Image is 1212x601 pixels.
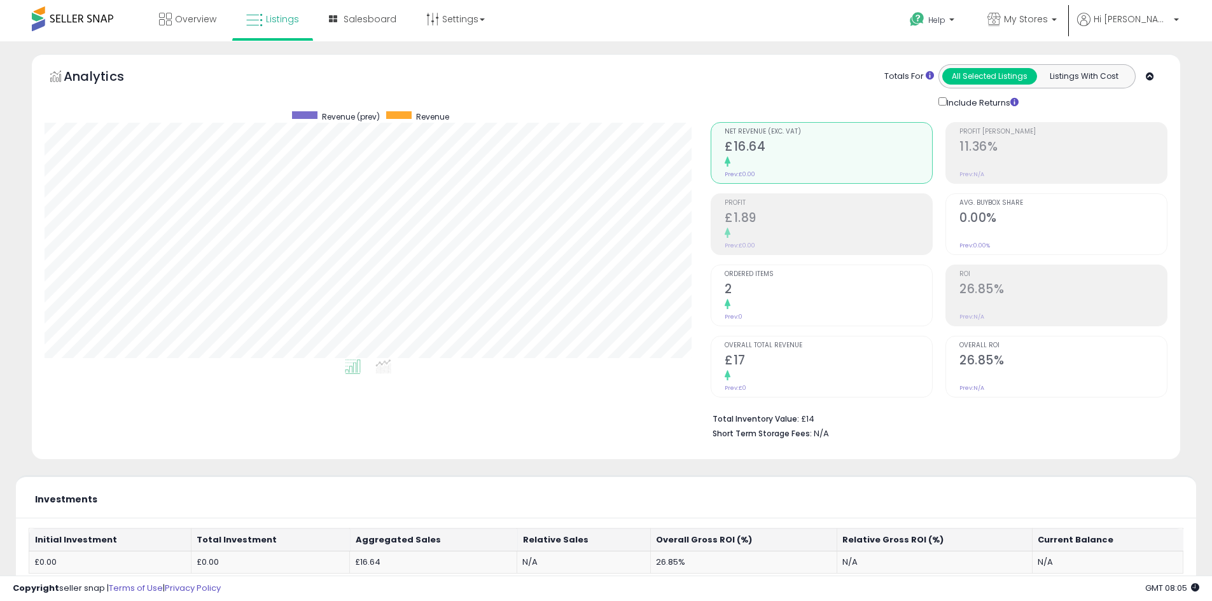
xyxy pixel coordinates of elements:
[1145,582,1199,594] span: 2025-08-18 08:05 GMT
[191,528,349,551] th: Total Investment
[517,551,650,574] td: N/A
[942,68,1037,85] button: All Selected Listings
[191,551,349,574] td: £0.00
[959,242,990,249] small: Prev: 0.00%
[959,139,1167,156] h2: 11.36%
[1036,68,1131,85] button: Listings With Cost
[416,111,449,122] span: Revenue
[837,551,1032,574] td: N/A
[165,582,221,594] a: Privacy Policy
[344,13,396,25] span: Salesboard
[959,313,984,321] small: Prev: N/A
[725,139,932,156] h2: £16.64
[837,528,1032,551] th: Relative Gross ROI (%)
[1094,13,1170,25] span: Hi [PERSON_NAME]
[725,353,932,370] h2: £17
[959,282,1167,299] h2: 26.85%
[725,282,932,299] h2: 2
[725,128,932,135] span: Net Revenue (Exc. VAT)
[1077,13,1179,41] a: Hi [PERSON_NAME]
[909,11,925,27] i: Get Help
[322,111,380,122] span: Revenue (prev)
[713,410,1158,425] li: £14
[109,582,163,594] a: Terms of Use
[1032,528,1183,551] th: Current Balance
[959,384,984,392] small: Prev: N/A
[517,528,650,551] th: Relative Sales
[266,13,299,25] span: Listings
[713,413,799,424] b: Total Inventory Value:
[725,342,932,349] span: Overall Total Revenue
[725,271,932,278] span: Ordered Items
[900,2,967,41] a: Help
[175,13,216,25] span: Overview
[959,170,984,178] small: Prev: N/A
[725,211,932,228] h2: £1.89
[350,528,517,551] th: Aggregated Sales
[13,583,221,595] div: seller snap | |
[725,200,932,207] span: Profit
[650,551,837,574] td: 26.85%
[814,427,829,439] span: N/A
[959,271,1167,278] span: ROI
[35,495,97,504] h5: Investments
[13,582,59,594] strong: Copyright
[29,528,192,551] th: Initial Investment
[64,67,149,88] h5: Analytics
[884,71,934,83] div: Totals For
[959,200,1167,207] span: Avg. Buybox Share
[959,128,1167,135] span: Profit [PERSON_NAME]
[350,551,517,574] td: £16.64
[1032,551,1183,574] td: N/A
[29,551,192,574] td: £0.00
[1004,13,1048,25] span: My Stores
[959,342,1167,349] span: Overall ROI
[929,95,1034,109] div: Include Returns
[959,353,1167,370] h2: 26.85%
[725,242,755,249] small: Prev: £0.00
[725,384,746,392] small: Prev: £0
[725,170,755,178] small: Prev: £0.00
[959,211,1167,228] h2: 0.00%
[928,15,945,25] span: Help
[713,428,812,439] b: Short Term Storage Fees:
[650,528,837,551] th: Overall Gross ROI (%)
[725,313,742,321] small: Prev: 0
